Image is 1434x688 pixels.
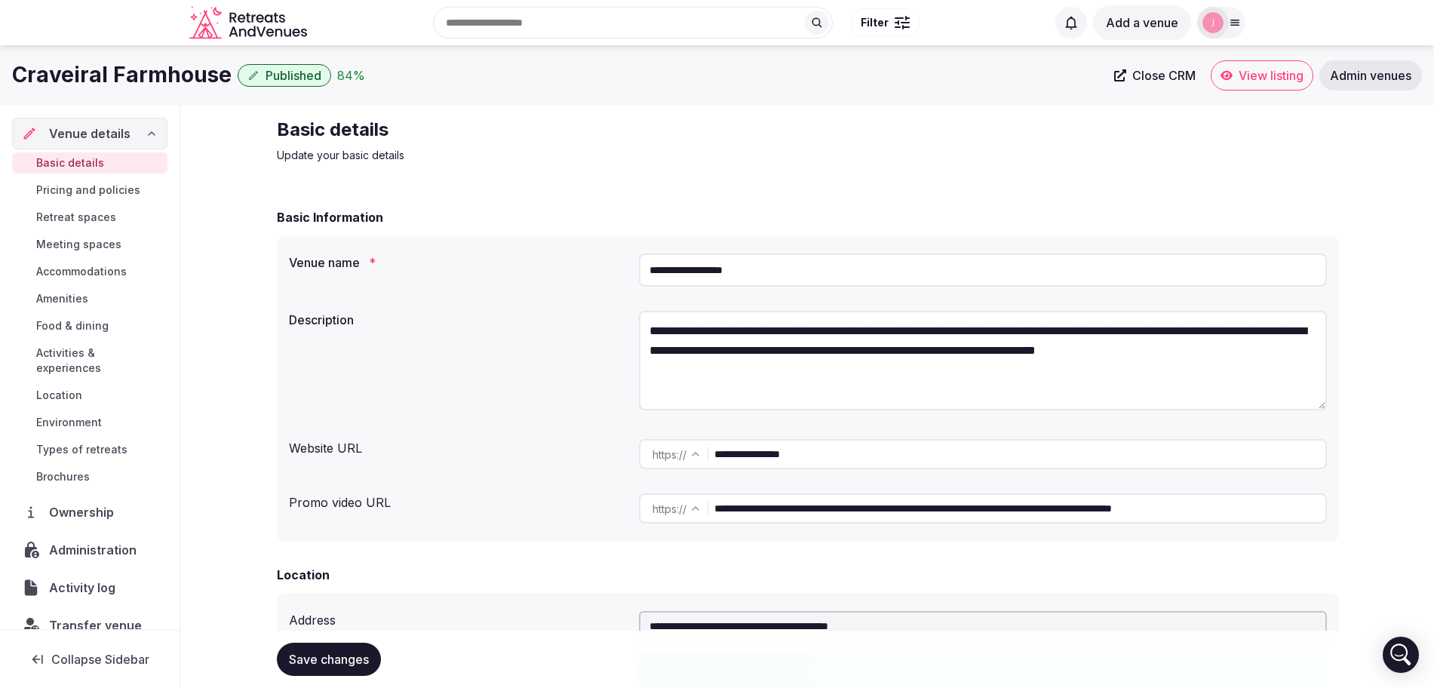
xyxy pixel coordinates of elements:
span: Activities & experiences [36,346,161,376]
button: Transfer venue [12,610,167,641]
span: Accommodations [36,264,127,279]
span: Transfer venue [49,616,142,634]
div: Promo video URL [289,487,627,511]
span: Save changes [289,652,369,667]
span: View listing [1239,68,1303,83]
span: Pricing and policies [36,183,140,198]
a: Accommodations [12,261,167,282]
span: Venue details [49,124,131,143]
a: Meeting spaces [12,234,167,255]
span: Retreat spaces [36,210,116,225]
a: Location [12,385,167,406]
span: Admin venues [1330,68,1411,83]
button: 84% [337,66,365,84]
span: Brochures [36,469,90,484]
button: Published [238,64,331,87]
img: jen-7867 [1202,12,1224,33]
div: Address [289,605,627,629]
a: Close CRM [1105,60,1205,91]
a: Basic details [12,152,167,174]
a: Activities & experiences [12,342,167,379]
h2: Basic Information [277,208,383,226]
span: Location [36,388,82,403]
a: Ownership [12,496,167,528]
a: Food & dining [12,315,167,336]
span: Filter [861,15,889,30]
a: Pricing and policies [12,180,167,201]
a: Types of retreats [12,439,167,460]
a: Administration [12,534,167,566]
a: Add a venue [1093,15,1191,30]
a: Retreat spaces [12,207,167,228]
svg: Retreats and Venues company logo [189,6,310,40]
span: Amenities [36,291,88,306]
h2: Basic details [277,118,784,142]
span: Close CRM [1132,68,1196,83]
a: Activity log [12,572,167,604]
div: 84 % [337,66,365,84]
span: Meeting spaces [36,237,121,252]
button: Save changes [277,643,381,676]
button: Filter [851,8,920,37]
span: Published [266,68,321,83]
button: Collapse Sidebar [12,643,167,676]
span: Environment [36,415,102,430]
label: Description [289,314,627,326]
h2: Location [277,566,330,584]
span: Administration [49,541,143,559]
span: Types of retreats [36,442,127,457]
span: Activity log [49,579,121,597]
span: Collapse Sidebar [51,652,149,667]
div: Open Intercom Messenger [1383,637,1419,673]
span: Ownership [49,503,120,521]
a: Environment [12,412,167,433]
label: Venue name [289,256,627,269]
button: Add a venue [1093,5,1191,40]
h1: Craveiral Farmhouse [12,60,232,90]
a: View listing [1211,60,1313,91]
a: Brochures [12,466,167,487]
span: Basic details [36,155,104,170]
div: Website URL [289,433,627,457]
a: Visit the homepage [189,6,310,40]
p: Update your basic details [277,148,784,163]
span: Food & dining [36,318,109,333]
a: Admin venues [1319,60,1422,91]
a: Amenities [12,288,167,309]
